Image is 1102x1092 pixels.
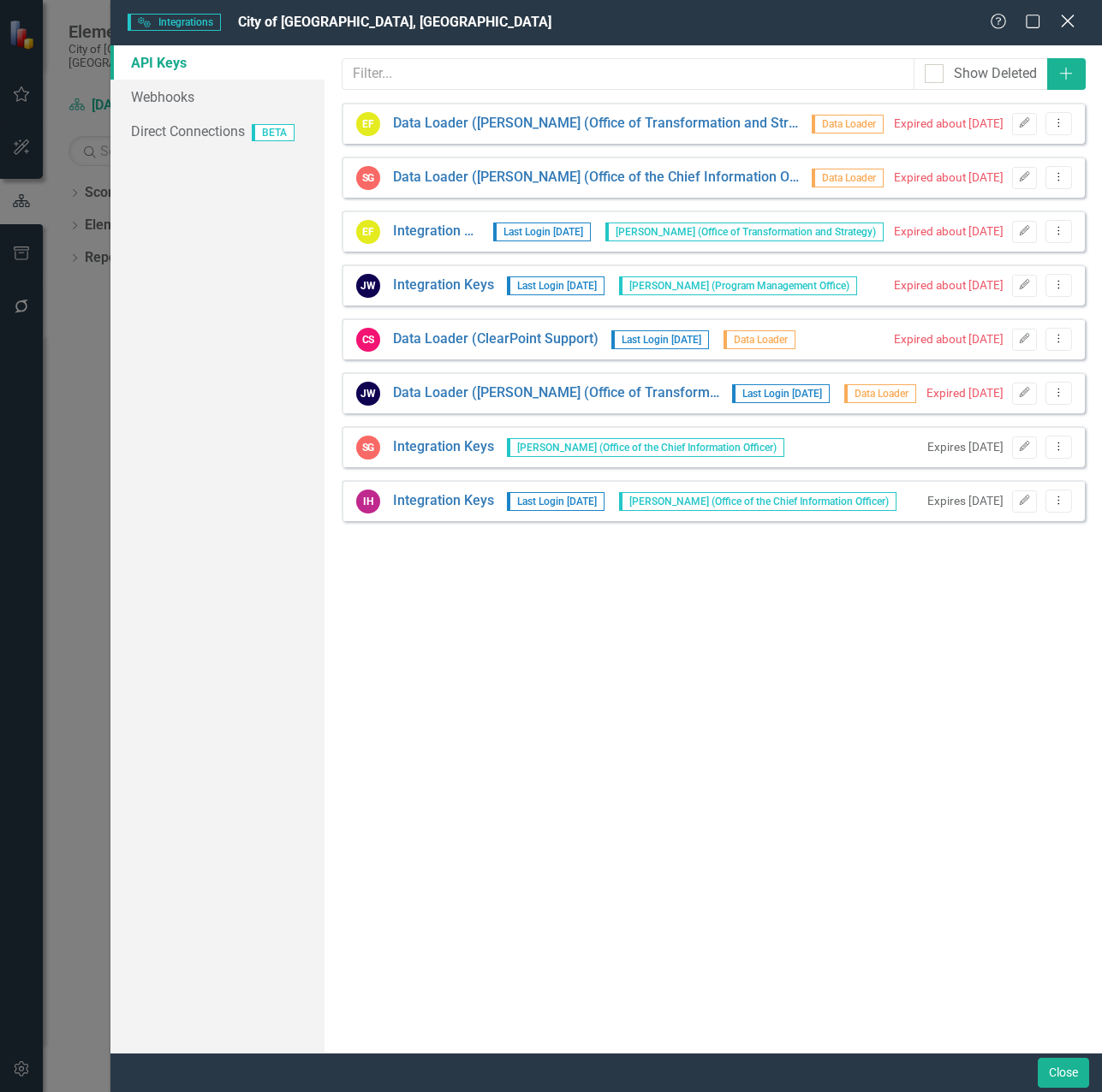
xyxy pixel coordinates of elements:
[110,45,325,80] a: API Keys
[1038,1058,1089,1088] button: Close
[110,80,325,114] a: Webhooks
[894,223,1004,240] div: Expired about [DATE]
[393,383,719,403] a: Data Loader ([PERSON_NAME] (Office of Transformation and Strategy))
[238,14,551,30] span: City of [GEOGRAPHIC_DATA], [GEOGRAPHIC_DATA]
[611,330,709,349] span: Last Login [DATE]
[393,276,494,295] a: Integration Keys
[926,385,1004,401] div: Expired [DATE]
[356,274,380,298] div: JW
[894,277,1004,294] div: Expired about [DATE]
[393,491,494,511] a: Integration Keys
[393,437,494,457] a: Integration Keys
[954,64,1037,84] div: Show Deleted
[128,14,221,31] span: Integrations
[894,169,1004,186] div: Expired about [DATE]
[110,114,325,148] a: Direct Connections BETA
[507,492,605,511] span: Last Login [DATE]
[356,490,380,513] div: IH
[619,276,857,295] span: [PERSON_NAME] (Program Management Office)
[393,168,799,187] a: Data Loader ([PERSON_NAME] (Office of the Chief Information Officer))
[356,436,380,460] div: SG
[724,330,795,349] span: Data Loader
[356,328,380,352] div: CS
[393,222,480,241] a: Integration Keys
[393,114,799,134] a: Data Loader ([PERSON_NAME] (Office of Transformation and Strategy))
[493,223,591,241] span: Last Login [DATE]
[894,331,1004,347] div: Expired about [DATE]
[844,384,916,403] span: Data Loader
[393,329,599,349] a: Data Loader (ClearPoint Support)
[252,124,295,141] span: BETA
[812,169,884,187] span: Data Loader
[619,492,896,511] span: [PERSON_NAME] (Office of the Chief Information Officer)
[356,220,380,244] div: EF
[342,58,914,90] input: Filter...
[894,116,1004,132] div: Expired about [DATE]
[732,384,830,403] span: Last Login [DATE]
[356,382,380,406] div: JW
[605,223,884,241] span: [PERSON_NAME] (Office of Transformation and Strategy)
[927,439,1004,455] small: Expires [DATE]
[507,276,605,295] span: Last Login [DATE]
[927,493,1004,509] small: Expires [DATE]
[356,112,380,136] div: EF
[812,115,884,134] span: Data Loader
[507,438,784,457] span: [PERSON_NAME] (Office of the Chief Information Officer)
[356,166,380,190] div: SG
